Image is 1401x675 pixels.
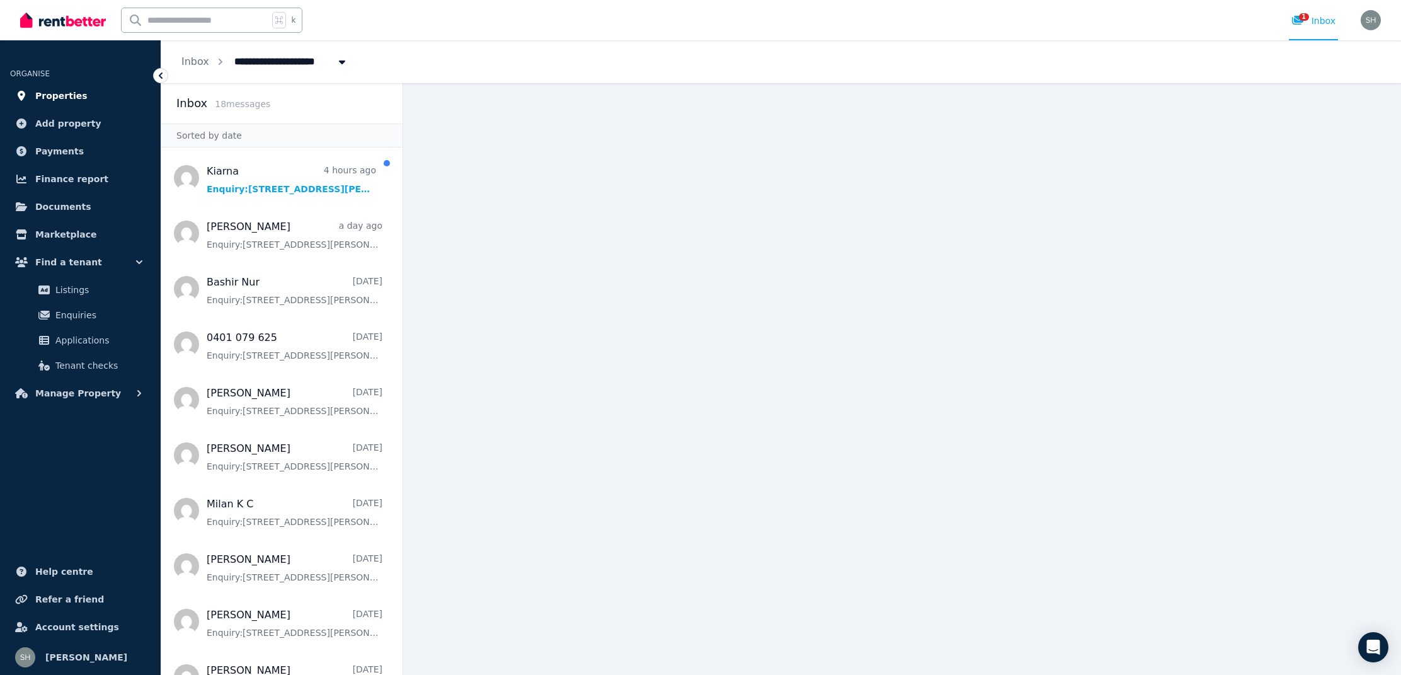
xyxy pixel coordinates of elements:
div: Sorted by date [161,124,403,147]
img: RentBetter [20,11,106,30]
a: Finance report [10,166,151,192]
img: YI WANG [15,647,35,667]
span: k [291,15,295,25]
h2: Inbox [176,95,207,112]
span: ORGANISE [10,69,50,78]
a: [PERSON_NAME][DATE]Enquiry:[STREET_ADDRESS][PERSON_NAME]. [207,608,382,639]
a: [PERSON_NAME][DATE]Enquiry:[STREET_ADDRESS][PERSON_NAME]. [207,552,382,584]
span: Properties [35,88,88,103]
span: Documents [35,199,91,214]
span: Applications [55,333,140,348]
a: Help centre [10,559,151,584]
a: Marketplace [10,222,151,247]
span: [PERSON_NAME] [45,650,127,665]
a: Bashir Nur[DATE]Enquiry:[STREET_ADDRESS][PERSON_NAME]. [207,275,382,306]
span: Find a tenant [35,255,102,270]
span: Listings [55,282,140,297]
nav: Message list [161,147,403,675]
a: Payments [10,139,151,164]
span: Add property [35,116,101,131]
a: Documents [10,194,151,219]
a: Kiarna4 hours agoEnquiry:[STREET_ADDRESS][PERSON_NAME]. [207,164,376,195]
span: Payments [35,144,84,159]
span: Manage Property [35,386,121,401]
span: Marketplace [35,227,96,242]
a: [PERSON_NAME]a day agoEnquiry:[STREET_ADDRESS][PERSON_NAME]. [207,219,382,251]
nav: Breadcrumb [161,40,369,83]
a: Enquiries [15,303,146,328]
a: Add property [10,111,151,136]
a: [PERSON_NAME][DATE]Enquiry:[STREET_ADDRESS][PERSON_NAME]. [207,441,382,473]
a: Refer a friend [10,587,151,612]
div: Open Intercom Messenger [1358,632,1388,662]
a: Account settings [10,614,151,640]
span: 1 [1299,13,1309,21]
span: Help centre [35,564,93,579]
a: Applications [15,328,146,353]
span: 18 message s [215,99,270,109]
span: Account settings [35,620,119,635]
a: 0401 079 625[DATE]Enquiry:[STREET_ADDRESS][PERSON_NAME]. [207,330,382,362]
button: Manage Property [10,381,151,406]
span: Tenant checks [55,358,140,373]
span: Enquiries [55,308,140,323]
div: Inbox [1291,14,1335,27]
img: YI WANG [1361,10,1381,30]
a: Properties [10,83,151,108]
button: Find a tenant [10,250,151,275]
a: Milan K C[DATE]Enquiry:[STREET_ADDRESS][PERSON_NAME]. [207,497,382,528]
a: Tenant checks [15,353,146,378]
span: Refer a friend [35,592,104,607]
a: Listings [15,277,146,303]
a: [PERSON_NAME][DATE]Enquiry:[STREET_ADDRESS][PERSON_NAME]. [207,386,382,417]
a: Inbox [181,55,209,67]
span: Finance report [35,171,108,187]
